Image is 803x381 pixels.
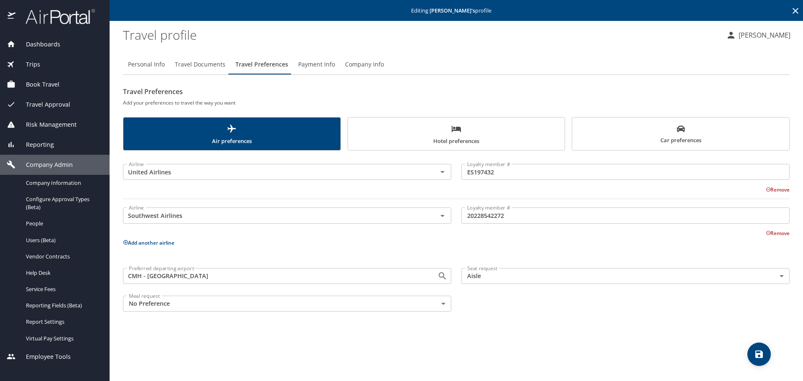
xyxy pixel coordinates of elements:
span: Virtual Pay Settings [26,335,100,343]
span: Report Settings [26,318,100,326]
span: Company Info [345,59,384,70]
h2: Travel Preferences [123,85,790,98]
span: Payment Info [298,59,335,70]
span: Reporting Fields (Beta) [26,302,100,309]
span: Trips [15,60,40,69]
span: Book Travel [15,80,59,89]
span: Company Information [26,179,100,187]
span: Personal Info [128,59,165,70]
div: Profile [123,54,790,74]
input: Select an Airline [125,210,424,221]
div: Aisle [461,268,790,284]
img: airportal-logo.png [16,8,95,25]
button: [PERSON_NAME] [723,28,794,43]
input: Search for and select an airport [125,271,424,281]
span: People [26,220,100,228]
span: Configure Approval Types (Beta) [26,195,100,211]
span: Company Admin [15,160,73,169]
input: Select an Airline [125,166,424,177]
span: Users (Beta) [26,236,100,244]
button: Add another airline [123,239,174,246]
button: Open [437,210,448,222]
div: No Preference [123,296,451,312]
span: Travel Documents [175,59,225,70]
span: Help Desk [26,269,100,277]
strong: [PERSON_NAME] 's [430,7,475,14]
span: Service Fees [26,285,100,293]
span: Travel Approval [15,100,70,109]
p: Editing profile [112,8,800,13]
span: Risk Management [15,120,77,129]
span: Vendor Contracts [26,253,100,261]
span: Employee Tools [15,352,71,361]
button: Open [437,166,448,178]
p: [PERSON_NAME] [736,30,790,40]
span: Car preferences [577,125,784,145]
button: Remove [766,186,790,193]
span: Hotel preferences [353,124,560,146]
button: Open [437,270,448,282]
img: icon-airportal.png [8,8,16,25]
button: save [747,343,771,366]
h6: Add your preferences to travel the way you want [123,98,790,107]
span: Air preferences [128,124,335,146]
span: Reporting [15,140,54,149]
span: Dashboards [15,40,60,49]
button: Remove [766,230,790,237]
span: Travel Preferences [235,59,288,70]
div: scrollable force tabs example [123,117,790,151]
h1: Travel profile [123,22,719,48]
